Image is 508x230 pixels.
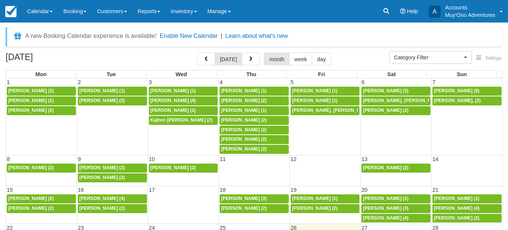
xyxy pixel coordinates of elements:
[149,87,218,96] a: [PERSON_NAME] (1)
[221,108,267,113] span: [PERSON_NAME] (1)
[79,206,125,211] span: [PERSON_NAME] (2)
[77,79,82,85] span: 2
[150,108,196,113] span: [PERSON_NAME] (2)
[6,53,101,66] h2: [DATE]
[221,33,222,39] span: |
[432,194,502,203] a: [PERSON_NAME] (1)
[445,11,495,19] p: Muy'Ono Adventures
[432,79,436,85] span: 7
[387,71,396,77] span: Sat
[6,187,14,193] span: 15
[429,6,441,18] div: A
[8,206,54,211] span: [PERSON_NAME] (2)
[78,87,147,96] a: [PERSON_NAME] (1)
[361,204,431,213] a: [PERSON_NAME] (3)
[8,88,54,93] span: [PERSON_NAME] (2)
[361,187,368,193] span: 20
[361,194,431,203] a: [PERSON_NAME] (1)
[456,71,467,77] span: Sun
[220,126,289,135] a: [PERSON_NAME] (2)
[292,206,338,211] span: [PERSON_NAME] (2)
[291,204,360,213] a: [PERSON_NAME] (2)
[77,187,85,193] span: 16
[150,117,213,123] span: Kajhon [PERSON_NAME] (2)
[472,53,506,64] button: Settings
[389,51,472,64] button: Category Filter
[78,173,147,182] a: [PERSON_NAME] (2)
[445,4,495,11] p: Accounts
[160,32,218,40] button: Enable New Calendar
[5,6,17,17] img: checkfront-main-nav-mini-logo.png
[363,98,449,103] span: [PERSON_NAME], [PERSON_NAME] (2)
[363,165,408,170] span: [PERSON_NAME] (2)
[78,96,147,105] a: [PERSON_NAME] (2)
[434,98,481,103] span: [PERSON_NAME], (2)
[221,117,267,123] span: [PERSON_NAME] (2)
[221,88,267,93] span: [PERSON_NAME] (1)
[361,164,431,173] a: [PERSON_NAME] (2)
[363,196,408,201] span: [PERSON_NAME] (1)
[290,187,297,193] span: 19
[8,196,54,201] span: [PERSON_NAME] (2)
[318,71,325,77] span: Fri
[79,98,125,103] span: [PERSON_NAME] (2)
[312,53,331,65] button: day
[79,88,125,93] span: [PERSON_NAME] (1)
[221,146,267,152] span: [PERSON_NAME] (2)
[434,88,479,93] span: [PERSON_NAME] (5)
[77,156,82,162] span: 9
[149,164,218,173] a: [PERSON_NAME] (2)
[220,106,289,115] a: [PERSON_NAME] (1)
[106,71,116,77] span: Tue
[363,215,408,221] span: [PERSON_NAME] (4)
[221,137,267,142] span: [PERSON_NAME] (2)
[220,145,289,154] a: [PERSON_NAME] (2)
[432,204,502,213] a: [PERSON_NAME] (4)
[148,156,156,162] span: 10
[432,96,502,105] a: [PERSON_NAME], (2)
[290,79,294,85] span: 5
[220,135,289,144] a: [PERSON_NAME] (2)
[149,96,218,105] a: [PERSON_NAME] (4)
[291,87,360,96] a: [PERSON_NAME] (1)
[220,116,289,125] a: [PERSON_NAME] (2)
[225,33,288,39] a: Learn about what's new
[78,164,147,173] a: [PERSON_NAME] (2)
[432,87,502,96] a: [PERSON_NAME] (5)
[400,9,405,14] i: Help
[6,79,11,85] span: 1
[149,106,218,115] a: [PERSON_NAME] (2)
[79,165,125,170] span: [PERSON_NAME] (2)
[221,98,267,103] span: [PERSON_NAME] (2)
[150,88,196,93] span: [PERSON_NAME] (1)
[220,204,289,213] a: [PERSON_NAME] (2)
[407,8,418,14] span: Help
[78,194,147,203] a: [PERSON_NAME] (4)
[7,96,76,105] a: [PERSON_NAME] (1)
[485,56,502,61] span: Settings
[264,53,290,65] button: month
[8,165,54,170] span: [PERSON_NAME] (2)
[25,32,157,41] div: A new Booking Calendar experience is available!
[219,79,223,85] span: 4
[149,116,218,125] a: Kajhon [PERSON_NAME] (2)
[8,98,54,103] span: [PERSON_NAME] (1)
[6,156,11,162] span: 8
[361,79,365,85] span: 6
[79,196,125,201] span: [PERSON_NAME] (4)
[289,53,312,65] button: week
[79,175,125,180] span: [PERSON_NAME] (2)
[220,194,289,203] a: [PERSON_NAME] (3)
[7,204,76,213] a: [PERSON_NAME] (2)
[246,71,256,77] span: Thu
[7,87,76,96] a: [PERSON_NAME] (2)
[7,194,76,203] a: [PERSON_NAME] (2)
[432,187,439,193] span: 21
[361,156,368,162] span: 13
[432,156,439,162] span: 14
[176,71,187,77] span: Wed
[292,196,338,201] span: [PERSON_NAME] (1)
[363,108,408,113] span: [PERSON_NAME] (2)
[361,96,431,105] a: [PERSON_NAME], [PERSON_NAME] (2)
[361,87,431,96] a: [PERSON_NAME] (3)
